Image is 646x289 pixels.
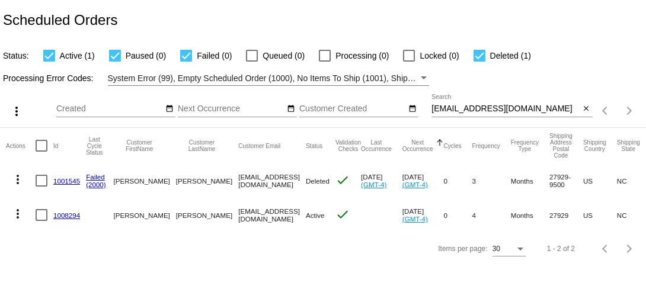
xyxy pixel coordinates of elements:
[126,49,166,63] span: Paused (0)
[335,173,350,187] mat-icon: check
[402,181,428,188] a: (GMT-4)
[238,142,280,149] button: Change sorting for CustomerEmail
[53,177,80,185] a: 1001545
[618,237,641,261] button: Next page
[594,237,618,261] button: Previous page
[618,99,641,123] button: Next page
[3,12,117,28] h2: Scheduled Orders
[438,245,487,253] div: Items per page:
[549,133,573,159] button: Change sorting for ShippingPostcode
[443,142,461,149] button: Change sorting for Cycles
[361,181,386,188] a: (GMT-4)
[3,51,29,60] span: Status:
[287,104,295,114] mat-icon: date_range
[53,142,58,149] button: Change sorting for Id
[53,211,80,219] a: 1008294
[113,163,175,198] mat-cell: [PERSON_NAME]
[431,104,580,114] input: Search
[86,173,105,181] a: Failed
[583,139,606,152] button: Change sorting for ShippingCountry
[511,198,549,232] mat-cell: Months
[113,139,165,152] button: Change sorting for CustomerFirstName
[549,198,583,232] mat-cell: 27929
[443,198,472,232] mat-cell: 0
[178,104,284,114] input: Next Occurrence
[549,163,583,198] mat-cell: 27929-9500
[86,136,103,156] button: Change sorting for LastProcessingCycleId
[176,139,228,152] button: Change sorting for CustomerLastName
[165,104,174,114] mat-icon: date_range
[113,198,175,232] mat-cell: [PERSON_NAME]
[583,163,617,198] mat-cell: US
[490,49,531,63] span: Deleted (1)
[176,163,238,198] mat-cell: [PERSON_NAME]
[493,245,526,253] mat-select: Items per page:
[197,49,232,63] span: Failed (0)
[420,49,459,63] span: Locked (0)
[306,211,325,219] span: Active
[306,142,322,149] button: Change sorting for Status
[361,163,402,198] mat-cell: [DATE]
[60,49,95,63] span: Active (1)
[583,198,617,232] mat-cell: US
[472,198,510,232] mat-cell: 4
[86,181,106,188] a: (2000)
[547,245,575,253] div: 1 - 2 of 2
[617,139,640,152] button: Change sorting for ShippingState
[402,139,433,152] button: Change sorting for NextOccurrenceUtc
[11,207,25,221] mat-icon: more_vert
[594,99,618,123] button: Previous page
[472,142,500,149] button: Change sorting for Frequency
[56,104,163,114] input: Created
[361,139,392,152] button: Change sorting for LastOccurrenceUtc
[108,71,430,86] mat-select: Filter by Processing Error Codes
[472,163,510,198] mat-cell: 3
[238,198,306,232] mat-cell: [EMAIL_ADDRESS][DOMAIN_NAME]
[511,163,549,198] mat-cell: Months
[402,163,444,198] mat-cell: [DATE]
[11,172,25,187] mat-icon: more_vert
[6,128,36,163] mat-header-cell: Actions
[335,128,361,163] mat-header-cell: Validation Checks
[402,215,428,223] a: (GMT-4)
[335,49,389,63] span: Processing (0)
[299,104,406,114] input: Customer Created
[408,104,417,114] mat-icon: date_range
[9,104,24,118] mat-icon: more_vert
[238,163,306,198] mat-cell: [EMAIL_ADDRESS][DOMAIN_NAME]
[3,73,94,83] span: Processing Error Codes:
[176,198,238,232] mat-cell: [PERSON_NAME]
[402,198,444,232] mat-cell: [DATE]
[493,245,500,253] span: 30
[306,177,330,185] span: Deleted
[263,49,305,63] span: Queued (0)
[335,207,350,221] mat-icon: check
[443,163,472,198] mat-cell: 0
[511,139,539,152] button: Change sorting for FrequencyType
[580,103,593,115] button: Clear
[582,104,590,114] mat-icon: close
